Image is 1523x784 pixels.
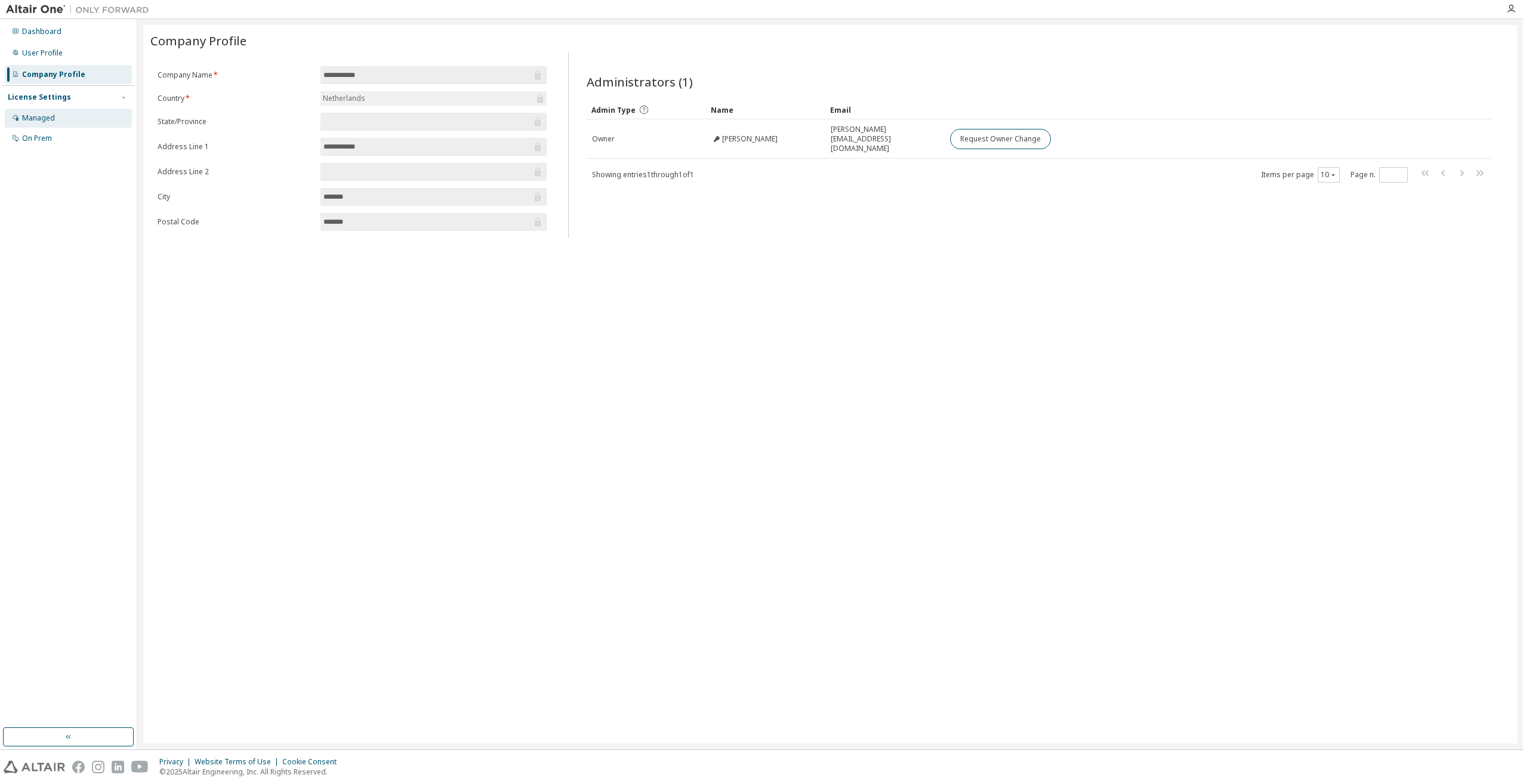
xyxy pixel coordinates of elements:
[159,767,344,777] p: © 2025 Altair Engineering, Inc. All Rights Reserved.
[158,217,313,227] label: Postal Code
[1321,170,1337,180] button: 10
[831,125,939,153] span: [PERSON_NAME][EMAIL_ADDRESS][DOMAIN_NAME]
[158,117,313,126] label: State/Province
[591,105,636,115] span: Admin Type
[722,134,778,144] span: [PERSON_NAME]
[92,761,104,773] img: instagram.svg
[150,32,246,49] span: Company Profile
[6,4,155,16] img: Altair One
[22,48,63,58] div: User Profile
[592,134,615,144] span: Owner
[8,92,71,102] div: License Settings
[22,113,55,123] div: Managed
[112,761,124,773] img: linkedin.svg
[22,27,61,36] div: Dashboard
[711,100,821,119] div: Name
[587,73,693,90] span: Administrators (1)
[950,129,1051,149] button: Request Owner Change
[22,70,85,79] div: Company Profile
[321,92,367,105] div: Netherlands
[320,91,547,106] div: Netherlands
[1261,167,1340,183] span: Items per page
[195,757,282,767] div: Website Terms of Use
[158,70,313,80] label: Company Name
[158,167,313,177] label: Address Line 2
[830,100,940,119] div: Email
[158,142,313,152] label: Address Line 1
[72,761,85,773] img: facebook.svg
[4,761,65,773] img: altair_logo.svg
[282,757,344,767] div: Cookie Consent
[158,192,313,202] label: City
[158,94,313,103] label: Country
[159,757,195,767] div: Privacy
[131,761,149,773] img: youtube.svg
[592,169,694,180] span: Showing entries 1 through 1 of 1
[22,134,52,143] div: On Prem
[1351,167,1408,183] span: Page n.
